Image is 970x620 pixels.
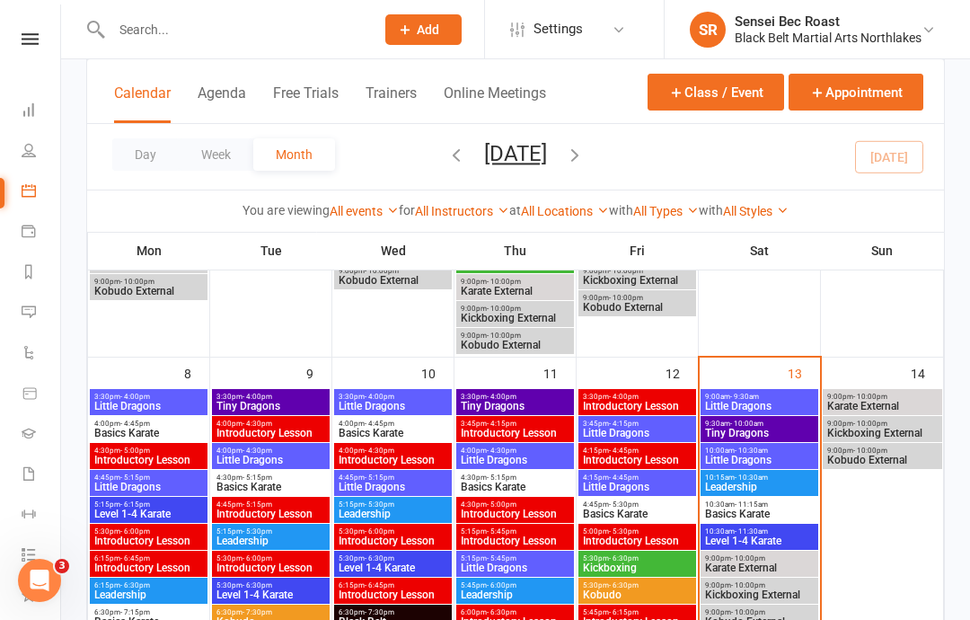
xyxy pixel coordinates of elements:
[216,428,326,438] span: Introductory Lesson
[216,482,326,492] span: Basics Karate
[460,509,570,519] span: Introductory Lesson
[487,393,516,401] span: - 4:00pm
[487,500,516,509] span: - 5:00pm
[93,482,204,492] span: Little Dragons
[365,581,394,589] span: - 6:45pm
[582,509,692,519] span: Basics Karate
[704,393,815,401] span: 9:00am
[609,393,639,401] span: - 4:00pm
[821,232,944,270] th: Sun
[704,608,815,616] span: 9:00pm
[93,527,204,536] span: 5:30pm
[22,92,62,132] a: Dashboard
[826,420,939,428] span: 9:00pm
[460,527,570,536] span: 5:15pm
[338,401,448,412] span: Little Dragons
[704,455,815,465] span: Little Dragons
[460,562,570,573] span: Little Dragons
[120,420,150,428] span: - 4:45pm
[242,581,272,589] span: - 6:30pm
[93,608,204,616] span: 6:30pm
[93,428,204,438] span: Basics Karate
[704,527,815,536] span: 10:30am
[487,278,521,286] span: - 10:00pm
[609,203,633,217] strong: with
[704,401,815,412] span: Little Dragons
[120,278,154,286] span: - 10:00pm
[666,358,698,387] div: 12
[365,554,394,562] span: - 6:30pm
[460,286,570,297] span: Karate External
[216,554,326,562] span: 5:30pm
[582,500,692,509] span: 4:45pm
[88,232,210,270] th: Mon
[216,527,326,536] span: 5:15pm
[460,340,570,350] span: Kobudo External
[365,500,394,509] span: - 5:30pm
[609,500,639,509] span: - 5:30pm
[460,332,570,340] span: 9:00pm
[93,589,204,600] span: Leadership
[93,562,204,573] span: Introductory Lesson
[365,608,394,616] span: - 7:30pm
[112,138,179,171] button: Day
[338,474,448,482] span: 4:45pm
[487,420,516,428] span: - 4:15pm
[216,455,326,465] span: Little Dragons
[582,474,692,482] span: 4:15pm
[582,294,692,302] span: 9:00pm
[338,267,448,275] span: 9:00pm
[306,358,331,387] div: 9
[22,213,62,253] a: Payments
[216,589,326,600] span: Level 1-4 Karate
[633,204,699,218] a: All Types
[582,393,692,401] span: 3:30pm
[735,30,921,46] div: Black Belt Martial Arts Northlakes
[242,527,272,536] span: - 5:30pm
[216,474,326,482] span: 4:30pm
[487,305,521,313] span: - 10:00pm
[543,358,576,387] div: 11
[253,138,335,171] button: Month
[216,500,326,509] span: 4:45pm
[365,447,394,455] span: - 4:30pm
[460,608,570,616] span: 6:00pm
[242,500,272,509] span: - 5:15pm
[399,203,415,217] strong: for
[460,313,570,323] span: Kickboxing External
[730,420,763,428] span: - 10:00am
[385,14,462,45] button: Add
[704,500,815,509] span: 10:30am
[509,203,521,217] strong: at
[22,375,62,415] a: Product Sales
[582,401,692,412] span: Introductory Lesson
[242,608,272,616] span: - 7:30pm
[735,13,921,30] div: Sensei Bec Roast
[460,581,570,589] span: 5:45pm
[487,554,516,562] span: - 5:45pm
[338,500,448,509] span: 5:15pm
[242,447,272,455] span: - 4:30pm
[853,393,887,401] span: - 10:00pm
[582,581,692,589] span: 5:30pm
[487,581,516,589] span: - 6:00pm
[853,447,887,455] span: - 10:00pm
[454,232,577,270] th: Thu
[460,474,570,482] span: 4:30pm
[365,474,394,482] span: - 5:15pm
[582,267,692,275] span: 9:00pm
[723,204,789,218] a: All Styles
[93,447,204,455] span: 4:30pm
[22,173,62,213] a: Calendar
[460,447,570,455] span: 4:00pm
[735,474,768,482] span: - 10:30am
[216,393,326,401] span: 3:30pm
[609,554,639,562] span: - 6:30pm
[93,509,204,519] span: Level 1-4 Karate
[460,428,570,438] span: Introductory Lesson
[853,420,887,428] span: - 10:00pm
[216,562,326,573] span: Introductory Lesson
[338,275,448,286] span: Kobudo External
[338,608,448,616] span: 6:30pm
[699,232,821,270] th: Sat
